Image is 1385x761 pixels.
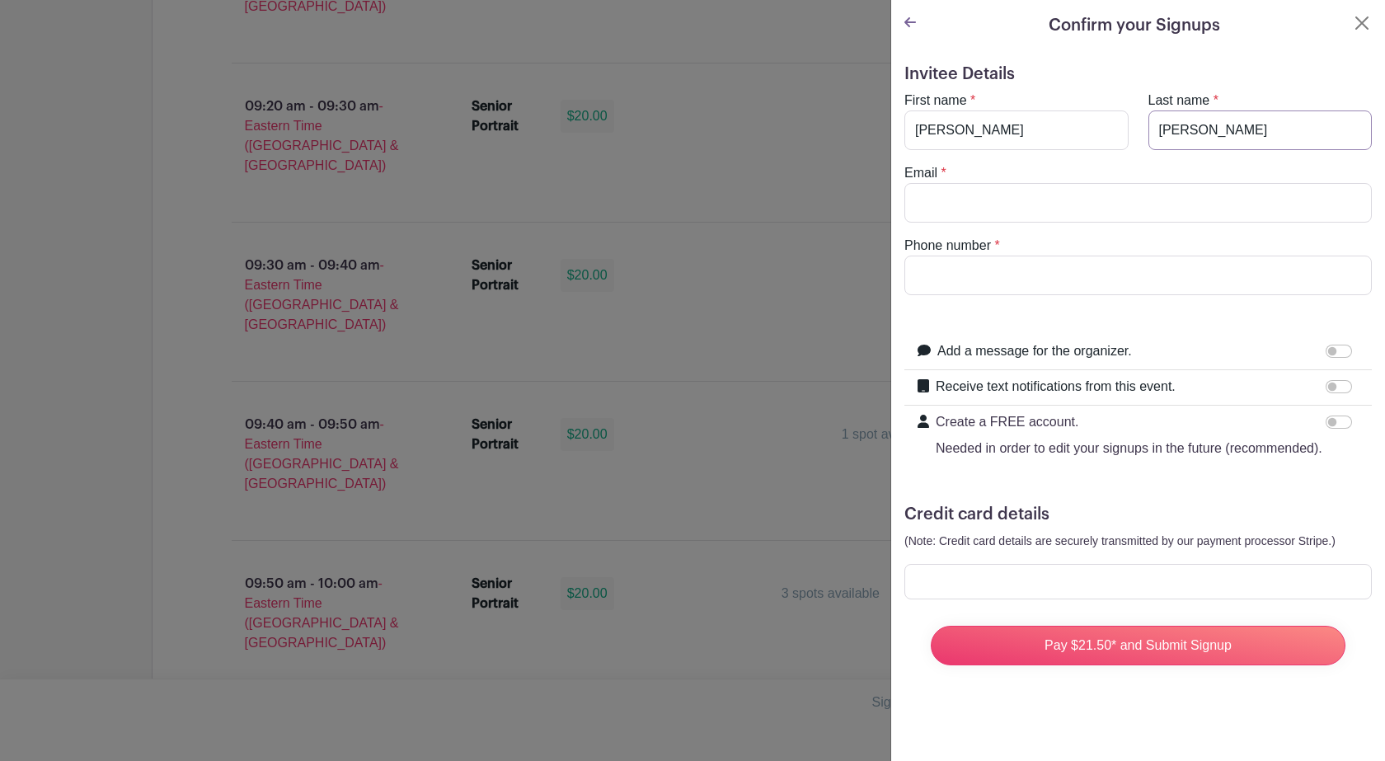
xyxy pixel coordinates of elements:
label: First name [904,91,967,110]
label: Email [904,163,937,183]
p: Create a FREE account. [936,412,1322,432]
small: (Note: Credit card details are securely transmitted by our payment processor Stripe.) [904,534,1336,547]
h5: Invitee Details [904,64,1372,84]
input: Pay $21.50* and Submit Signup [931,626,1345,665]
label: Last name [1148,91,1210,110]
iframe: Secure card payment input frame [915,574,1361,590]
label: Receive text notifications from this event. [936,377,1176,397]
label: Add a message for the organizer. [937,341,1132,361]
p: Needed in order to edit your signups in the future (recommended). [936,439,1322,458]
h5: Credit card details [904,505,1372,524]
h5: Confirm your Signups [1049,13,1220,38]
button: Close [1352,13,1372,33]
label: Phone number [904,236,991,256]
